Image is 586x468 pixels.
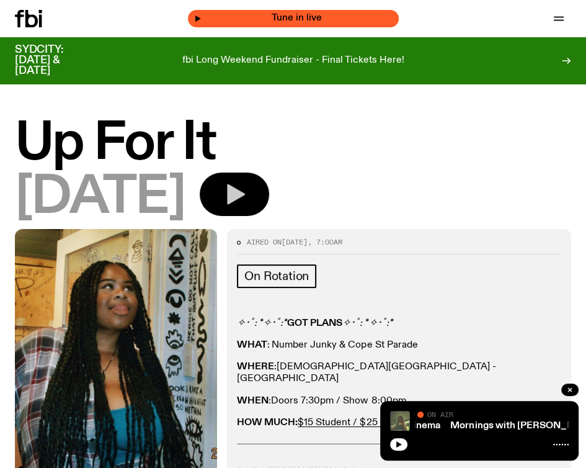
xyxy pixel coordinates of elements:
[282,237,308,247] span: [DATE]
[237,418,298,428] strong: HOW MUCH:
[390,411,410,431] img: Jim Kretschmer in a really cute outfit with cute braids, standing on a train holding up a peace s...
[237,361,561,385] p: : [DEMOGRAPHIC_DATA][GEOGRAPHIC_DATA] - [GEOGRAPHIC_DATA]
[342,318,393,328] em: ✧･ﾟ: *✧･ﾟ:*
[237,340,561,351] p: : Number Junky & Cope St Parade
[237,395,561,407] p: : Doors 7:30pm / Show 8:00pm
[237,264,316,288] a: On Rotation
[308,237,342,247] span: , 7:00am
[237,362,274,372] strong: WHERE
[237,396,269,406] strong: WHEN
[211,421,440,431] a: Mornings with [PERSON_NAME] / absolute cinema
[247,237,282,247] span: Aired on
[188,10,399,27] button: On AirMornings with [PERSON_NAME] / absolute cinemaMornings with [PERSON_NAME] / absolute cinemaT...
[298,418,464,428] a: $15 Student / $25 General Admission
[244,269,309,283] span: On Rotation
[202,14,393,23] span: Tune in live
[15,173,185,223] span: [DATE]
[182,55,404,66] p: fbi Long Weekend Fundraiser - Final Tickets Here!
[15,45,94,76] h3: SYDCITY: [DATE] & [DATE]
[237,340,267,350] strong: WHAT
[287,318,342,328] strong: GOT PLANS
[427,410,453,418] span: On Air
[15,119,571,169] h1: Up For It
[237,318,287,328] em: ✧･ﾟ: *✧･ﾟ:*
